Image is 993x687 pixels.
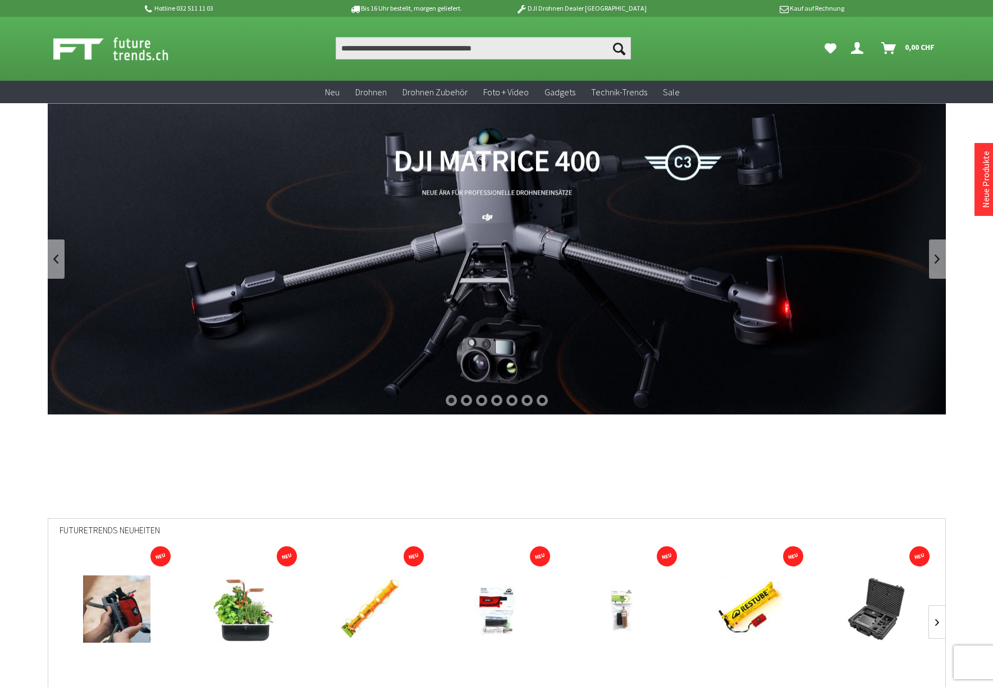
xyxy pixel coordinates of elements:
span: Sale [663,86,680,98]
a: Drohnen [347,81,395,104]
img: Rearming 75 – Ersatzpatrone für RESTUBE Automatic 75 [463,575,530,643]
div: 4 [491,395,502,406]
input: Produkt, Marke, Kategorie, EAN, Artikelnummer… [336,37,631,59]
img: Rettungs-Bundle für Drohneneinsätze – Restube Automatic 75 + AD4 Abwurfsystem [83,575,150,643]
span: Neu [325,86,340,98]
span: Technik-Trends [591,86,647,98]
span: Drohnen Zubehör [402,86,468,98]
a: Meine Favoriten [819,37,842,59]
p: Kauf auf Rechnung [669,2,844,15]
div: 5 [506,395,518,406]
span: Foto + Video [483,86,529,98]
div: Futuretrends Neuheiten [60,519,934,550]
div: 2 [461,395,472,406]
p: DJI Drohnen Dealer [GEOGRAPHIC_DATA] [493,2,669,15]
a: Neu [317,81,347,104]
button: Suchen [607,37,631,59]
div: 6 [521,395,533,406]
img: Véritable Smart Garden Special Edition in Schwarz/Kupfer [210,575,277,643]
span: Drohnen [355,86,387,98]
a: Drohnen Zubehör [395,81,475,104]
p: Bis 16 Uhr bestellt, morgen geliefert. [318,2,493,15]
p: Hotline 032 511 11 03 [143,2,318,15]
a: Sale [655,81,688,104]
img: XT465 Outdoor Koffer für DJI RC Plus 2 Controller [843,575,910,643]
a: DJI Matrice 400 [48,103,946,414]
div: 3 [476,395,487,406]
a: Dein Konto [846,37,872,59]
img: Rettungs-Bundle für Drohneneinsätze – Restube Automatic 180 + AD4 Abwurfsystem [336,575,404,643]
a: Technik-Trends [583,81,655,104]
div: 7 [537,395,548,406]
div: 1 [446,395,457,406]
a: Gadgets [537,81,583,104]
span: Gadgets [544,86,575,98]
a: Neue Produkte [980,151,991,208]
img: Auftriebssystem für Wasserrettung – Automatic 75 [716,575,783,643]
img: Rearming 180 – Ersatzpatrone für RESTUBE Automatic PRO [589,575,657,643]
span: 0,00 CHF [905,38,935,56]
img: Shop Futuretrends - zur Startseite wechseln [53,35,193,63]
a: Warenkorb [877,37,940,59]
a: Foto + Video [475,81,537,104]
